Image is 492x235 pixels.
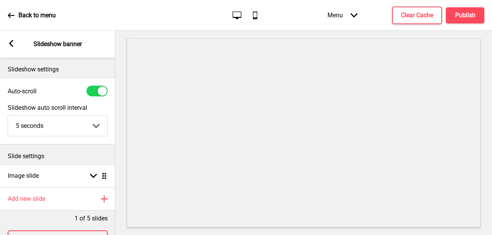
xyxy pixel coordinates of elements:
[75,214,108,223] p: 1 of 5 slides
[33,40,82,48] p: Slideshow banner
[8,104,108,111] label: Slideshow auto scroll interval
[320,4,365,26] div: Menu
[446,7,484,23] button: Publish
[392,7,442,24] button: Clear Cache
[8,5,56,26] a: Back to menu
[401,11,433,20] h4: Clear Cache
[455,11,475,20] h4: Publish
[8,195,45,203] h4: Add new slide
[8,65,108,74] p: Slideshow settings
[8,152,108,161] p: Slide settings
[8,88,37,95] label: Auto-scroll
[18,11,56,20] p: Back to menu
[8,172,39,180] h4: Image slide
